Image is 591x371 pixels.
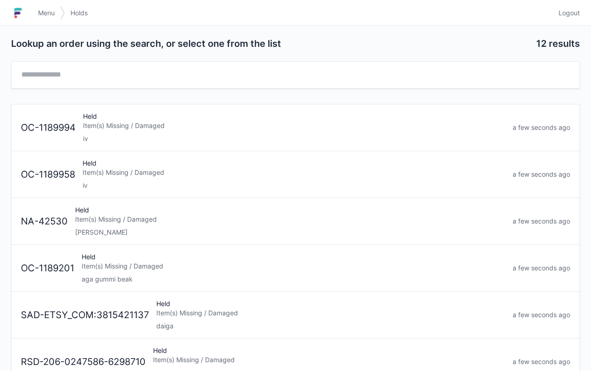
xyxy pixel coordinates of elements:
div: OC-1189958 [17,168,79,181]
img: svg> [60,2,65,24]
div: Held [153,299,509,331]
a: SAD-ETSY_COM:3815421137HeldItem(s) Missing / Damageddaigaa few seconds ago [12,292,579,339]
a: NA-42530HeldItem(s) Missing / Damaged[PERSON_NAME]a few seconds ago [12,198,579,245]
a: Menu [32,5,60,21]
a: Holds [65,5,93,21]
div: a few seconds ago [509,357,574,366]
div: OC-1189994 [17,121,79,134]
div: Held [79,112,509,143]
div: Held [79,159,509,190]
div: Item(s) Missing / Damaged [156,308,505,318]
div: a few seconds ago [509,310,574,320]
div: Item(s) Missing / Damaged [153,355,505,365]
div: NA-42530 [17,215,71,228]
div: Item(s) Missing / Damaged [75,215,505,224]
a: OC-1189958HeldItem(s) Missing / Damagediva few seconds ago [12,151,579,198]
a: OC-1189201HeldItem(s) Missing / Damagedaga gummi beaka few seconds ago [12,245,579,292]
h2: 12 results [536,37,580,50]
div: OC-1189201 [17,262,78,275]
div: SAD-ETSY_COM:3815421137 [17,308,153,322]
div: RSD-206-0247586-6298710 [17,355,149,369]
div: daiga [156,321,505,331]
div: Item(s) Missing / Damaged [83,121,505,130]
span: Logout [559,8,580,18]
a: OC-1189994HeldItem(s) Missing / Damagediva few seconds ago [12,104,579,151]
div: a few seconds ago [509,263,574,273]
div: Item(s) Missing / Damaged [82,262,505,271]
div: aga gummi beak [82,275,505,284]
span: Menu [38,8,55,18]
div: [PERSON_NAME] [75,228,505,237]
h2: Lookup an order using the search, or select one from the list [11,37,529,50]
div: iv [83,181,505,190]
div: Held [71,205,509,237]
div: a few seconds ago [509,170,574,179]
div: a few seconds ago [509,123,574,132]
div: Item(s) Missing / Damaged [83,168,505,177]
div: a few seconds ago [509,217,574,226]
div: Held [78,252,509,284]
a: Logout [553,5,580,21]
span: Holds [71,8,88,18]
img: logo-small.jpg [11,6,25,20]
div: iv [83,134,505,143]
